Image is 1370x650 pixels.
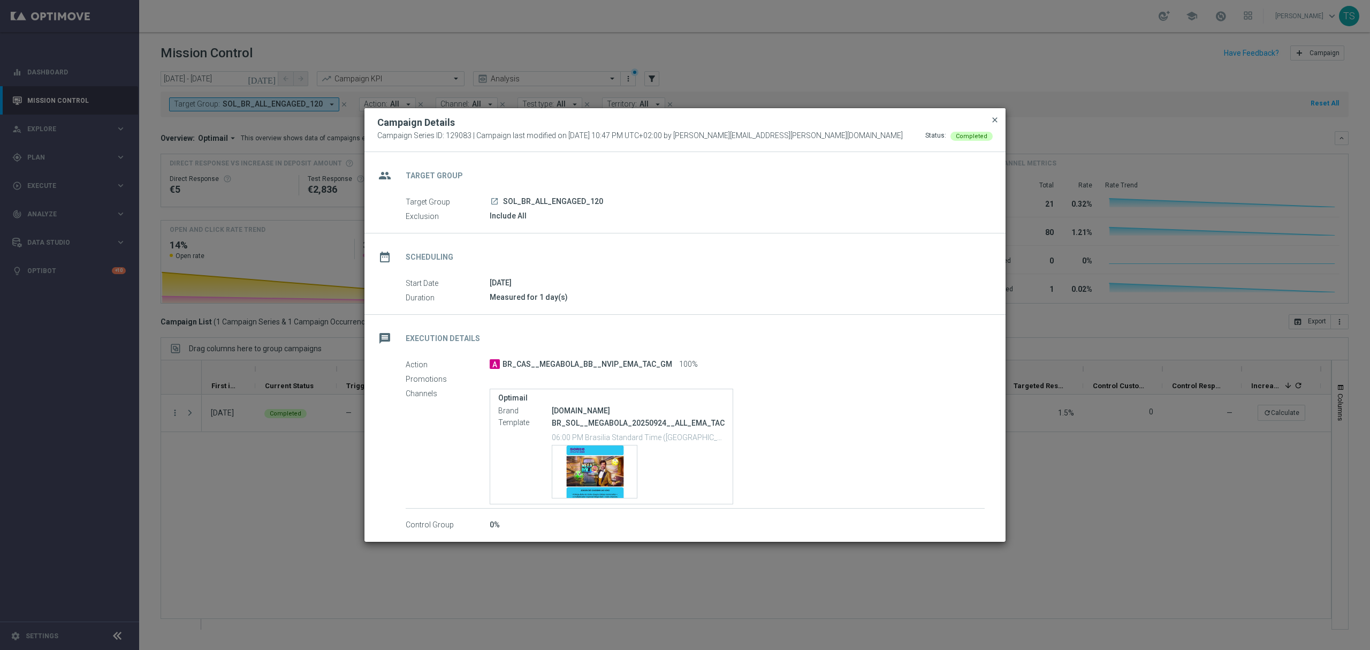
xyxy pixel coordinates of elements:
[406,252,453,262] h2: Scheduling
[375,166,394,185] i: group
[406,197,490,207] label: Target Group
[375,247,394,267] i: date_range
[406,211,490,221] label: Exclusion
[406,293,490,303] label: Duration
[679,360,698,369] span: 100%
[377,131,903,141] span: Campaign Series ID: 129083 | Campaign last modified on [DATE] 10:47 PM UTC+02:00 by [PERSON_NAME]...
[490,359,500,369] span: A
[377,116,455,129] h2: Campaign Details
[490,292,985,303] div: Measured for 1 day(s)
[498,394,725,403] label: Optimail
[406,389,490,398] label: Channels
[490,197,499,207] a: launch
[925,131,946,141] div: Status:
[490,197,499,206] i: launch
[991,116,999,124] span: close
[406,360,490,369] label: Action
[552,405,725,416] div: [DOMAIN_NAME]
[956,133,987,140] span: Completed
[406,520,490,530] label: Control Group
[503,197,603,207] span: SOL_BR_ALL_ENGAGED_120
[406,374,490,384] label: Promotions
[950,131,993,140] colored-tag: Completed
[406,334,480,344] h2: Execution Details
[503,360,672,369] span: BR_CAS__MEGABOLA_BB__NVIP_EMA_TAC_GM
[490,210,985,221] div: Include All
[490,519,985,530] div: 0%
[375,329,394,348] i: message
[490,277,985,288] div: [DATE]
[406,171,463,181] h2: Target Group
[552,432,725,442] p: 06:00 PM Brasilia Standard Time ([GEOGRAPHIC_DATA]) (UTC -03:00)
[406,278,490,288] label: Start Date
[498,406,552,416] label: Brand
[552,418,725,428] p: BR_SOL__MEGABOLA_20250924__ALL_EMA_TAC
[498,418,552,428] label: Template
